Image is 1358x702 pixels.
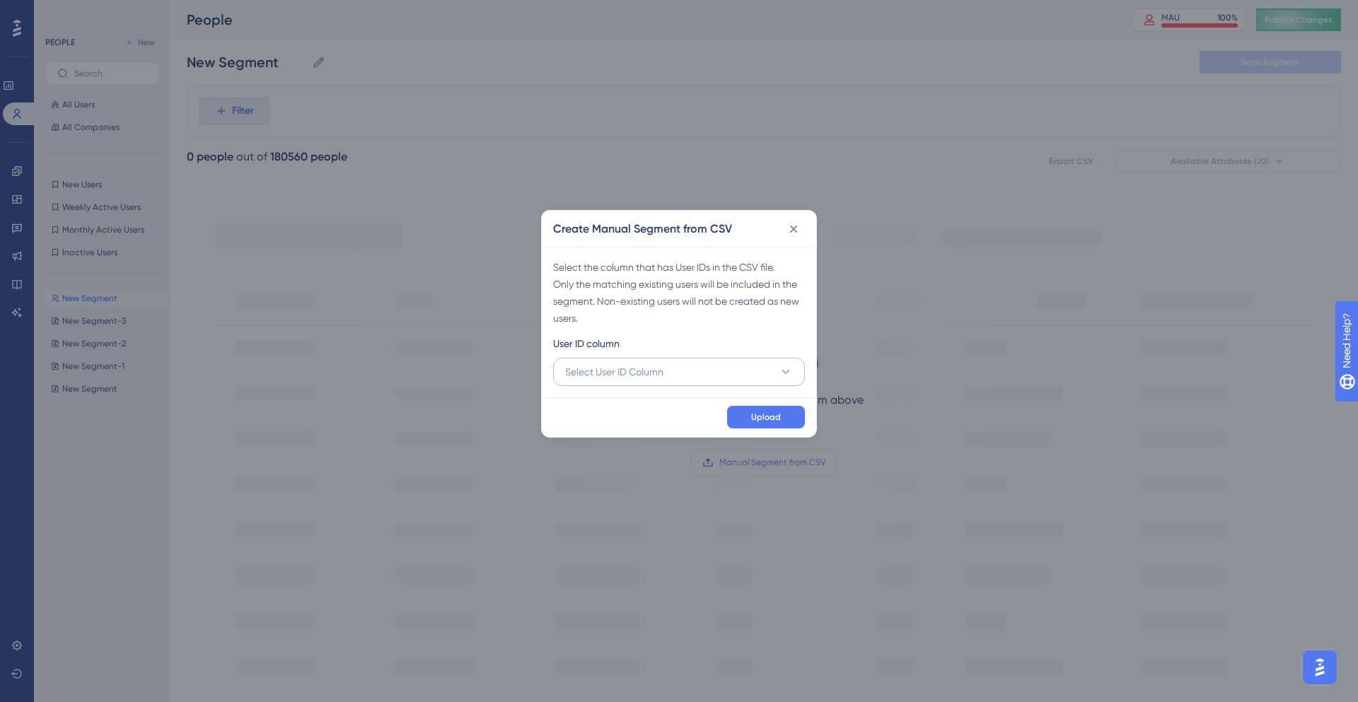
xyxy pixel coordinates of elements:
[565,363,663,380] span: Select User ID Column
[553,221,732,238] h2: Create Manual Segment from CSV
[553,335,620,352] span: User ID column
[33,4,88,21] span: Need Help?
[751,411,781,423] span: Upload
[553,259,805,327] div: Select the column that has User IDs in the CSV file. Only the matching existing users will be inc...
[1299,646,1341,689] iframe: UserGuiding AI Assistant Launcher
